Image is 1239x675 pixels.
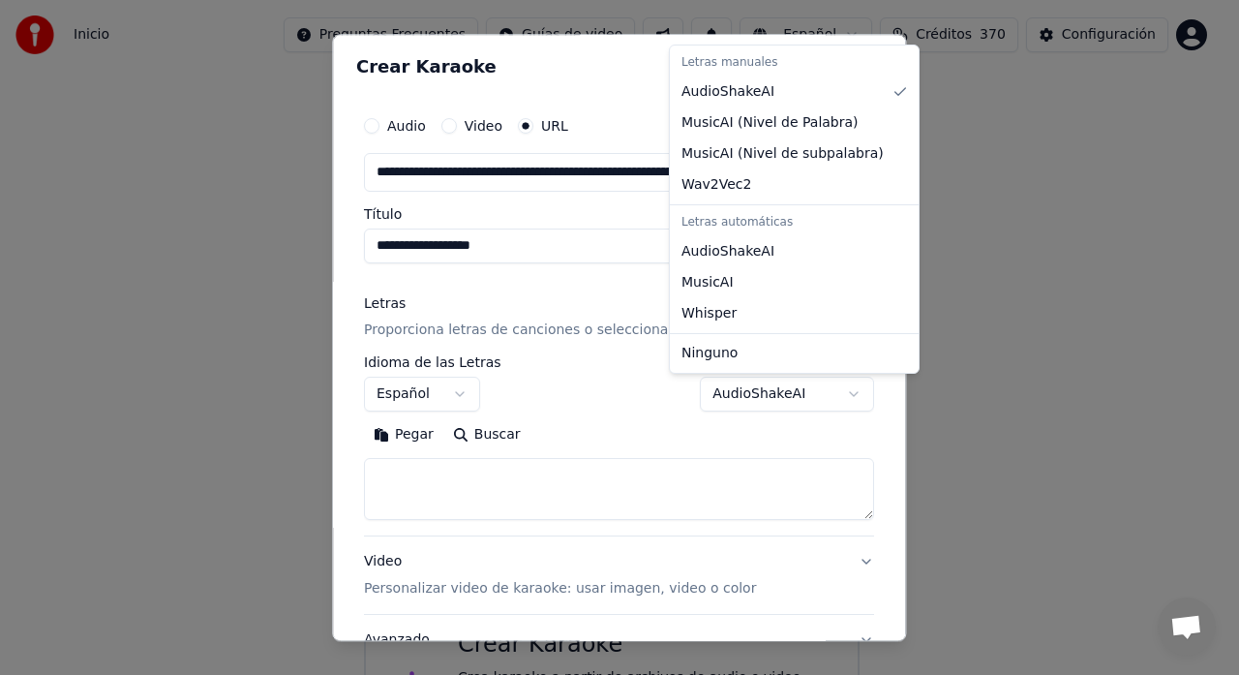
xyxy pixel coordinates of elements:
div: Letras manuales [674,49,915,77]
span: Whisper [681,304,737,323]
span: MusicAI ( Nivel de subpalabra ) [681,144,884,164]
span: Wav2Vec2 [681,175,751,195]
span: AudioShakeAI [681,82,774,102]
div: Letras automáticas [674,209,915,236]
span: MusicAI [681,273,734,292]
span: MusicAI ( Nivel de Palabra ) [681,113,859,133]
span: Ninguno [681,344,738,363]
span: AudioShakeAI [681,242,774,261]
